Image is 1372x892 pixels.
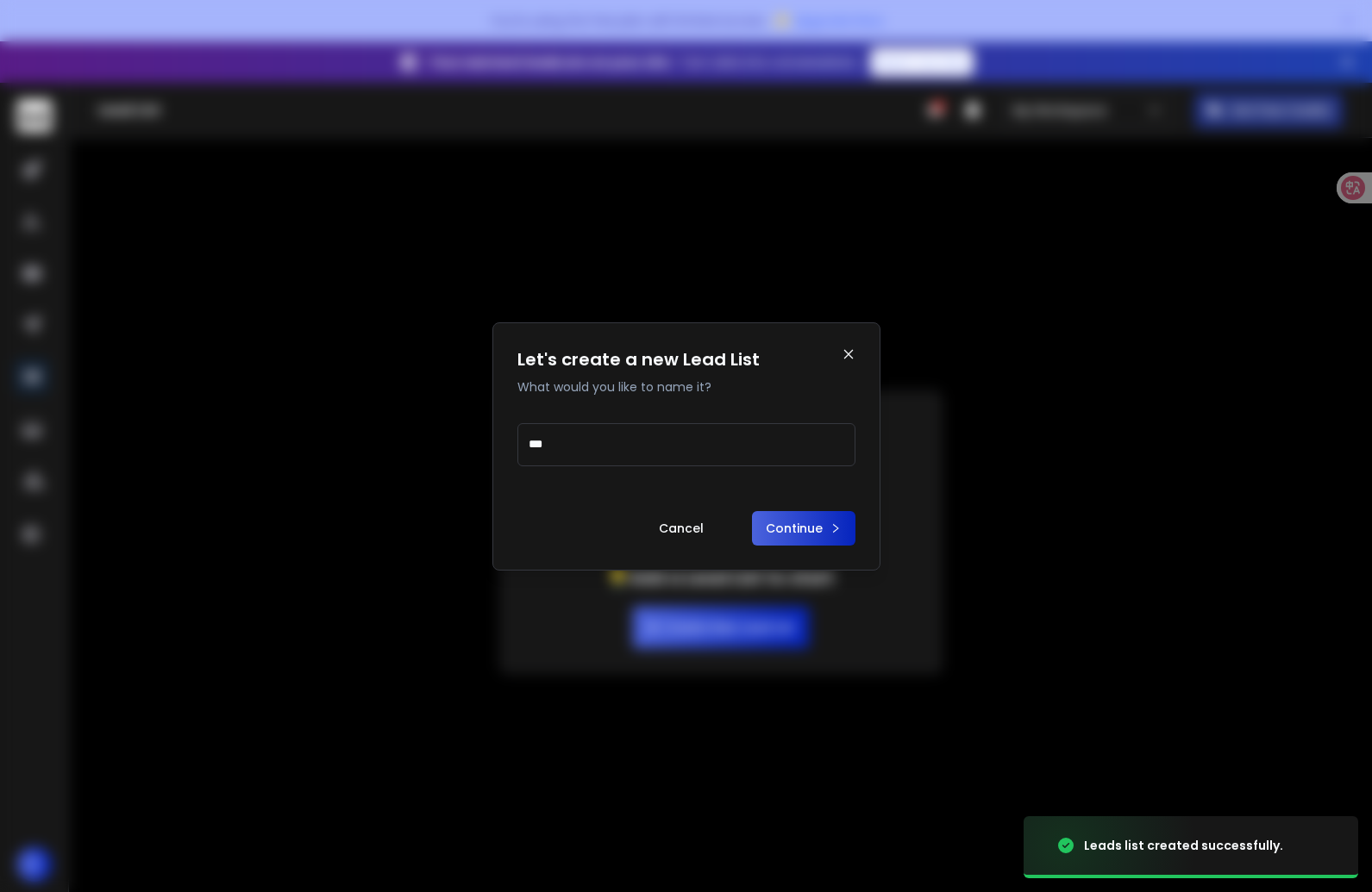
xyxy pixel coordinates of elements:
[1084,837,1283,854] div: Leads list created successfully.
[517,378,760,396] p: What would you like to name it?
[517,347,760,371] h1: Let's create a new Lead List
[752,511,855,546] button: Continue
[645,511,717,546] button: Cancel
